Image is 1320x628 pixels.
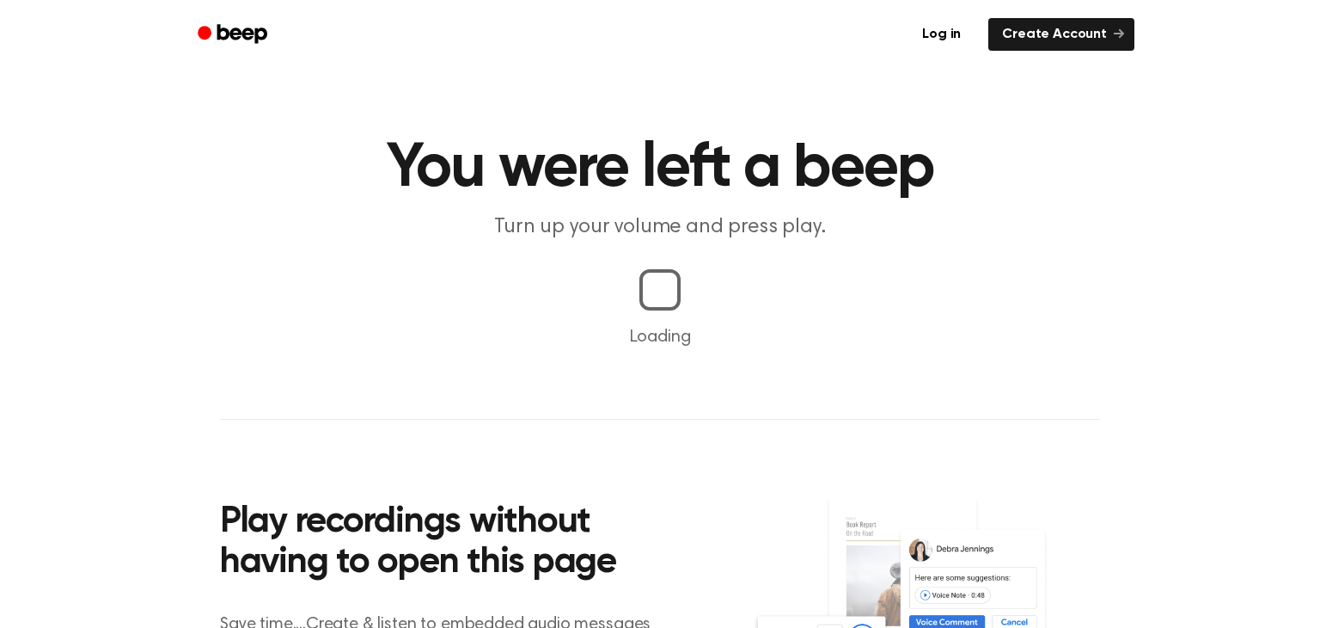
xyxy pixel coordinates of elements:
[905,15,978,54] a: Log in
[220,138,1100,200] h1: You were left a beep
[988,18,1134,51] a: Create Account
[21,324,1299,350] p: Loading
[186,18,283,52] a: Beep
[330,213,990,242] p: Turn up your volume and press play.
[220,502,683,584] h2: Play recordings without having to open this page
